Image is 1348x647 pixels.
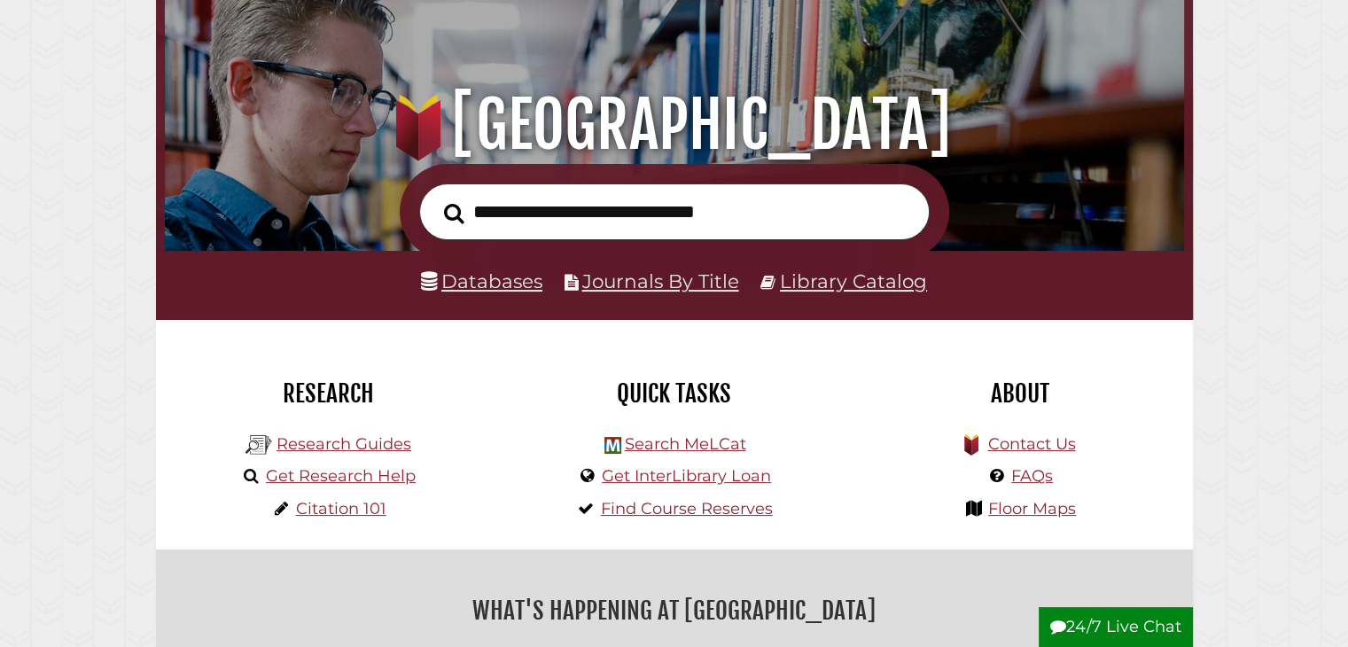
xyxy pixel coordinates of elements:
[184,86,1163,164] h1: [GEOGRAPHIC_DATA]
[169,378,488,409] h2: Research
[988,499,1076,518] a: Floor Maps
[266,466,416,486] a: Get Research Help
[421,269,542,292] a: Databases
[780,269,927,292] a: Library Catalog
[296,499,386,518] a: Citation 101
[601,499,773,518] a: Find Course Reserves
[245,432,272,458] img: Hekman Library Logo
[435,198,473,229] button: Search
[277,434,411,454] a: Research Guides
[1011,466,1053,486] a: FAQs
[602,466,771,486] a: Get InterLibrary Loan
[515,378,834,409] h2: Quick Tasks
[169,590,1180,631] h2: What's Happening at [GEOGRAPHIC_DATA]
[582,269,739,292] a: Journals By Title
[604,437,621,454] img: Hekman Library Logo
[444,202,464,223] i: Search
[987,434,1075,454] a: Contact Us
[861,378,1180,409] h2: About
[624,434,745,454] a: Search MeLCat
